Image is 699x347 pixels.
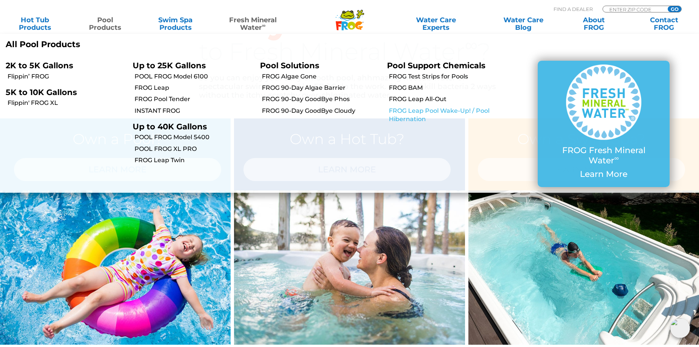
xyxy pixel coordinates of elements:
sup: ∞ [262,22,266,28]
a: Hot TubProducts [8,16,62,31]
a: Swim SpaProducts [148,16,203,31]
a: All Pool Products [6,40,344,49]
p: FROG Fresh Mineral Water [553,146,655,166]
input: GO [668,6,681,12]
a: FROG Algae Gone [262,72,381,81]
img: min-water-image-3 [468,190,699,345]
a: POOL FROG XL PRO [135,145,254,153]
p: 2K to 5K Gallons [6,61,121,70]
a: ContactFROG [637,16,691,31]
a: Flippin’ FROG [8,72,127,81]
a: Pool Solutions [260,61,319,70]
p: Learn More [553,169,655,179]
a: Fresh MineralWater∞ [219,16,287,31]
a: FROG Pool Tender [135,95,254,103]
p: Pool Support Chemicals [387,61,503,70]
img: min-water-img-right [234,190,465,345]
img: openIcon [670,318,690,338]
a: POOL FROG Model 6100 [135,72,254,81]
a: FROG BAM [389,84,508,92]
a: AboutFROG [566,16,621,31]
a: PoolProducts [78,16,133,31]
a: INSTANT FROG [135,107,254,115]
a: FROG 90-Day GoodBye Cloudy [262,107,381,115]
a: FROG Leap Pool Wake-Up! / Pool Hibernation [389,107,508,124]
a: FROG 90-Day GoodBye Phos [262,95,381,103]
a: Water CareExperts [392,16,480,31]
input: Zip Code Form [609,6,659,12]
a: FROG Leap All-Out [389,95,508,103]
p: Find A Dealer [554,6,593,12]
a: POOL FROG Model 5400 [135,133,254,141]
p: Up to 25K Gallons [133,61,248,70]
a: FROG Leap Twin [135,156,254,164]
sup: ∞ [614,154,619,162]
a: Flippin' FROG XL [8,99,127,107]
a: FROG 90-Day Algae Barrier [262,84,381,92]
a: FROG Fresh Mineral Water∞ Learn More [553,64,655,183]
a: FROG Test Strips for Pools [389,72,508,81]
p: Up to 40K Gallons [133,122,248,131]
p: 5K to 10K Gallons [6,88,121,97]
a: Water CareBlog [496,16,551,31]
a: FROG Leap [135,84,254,92]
